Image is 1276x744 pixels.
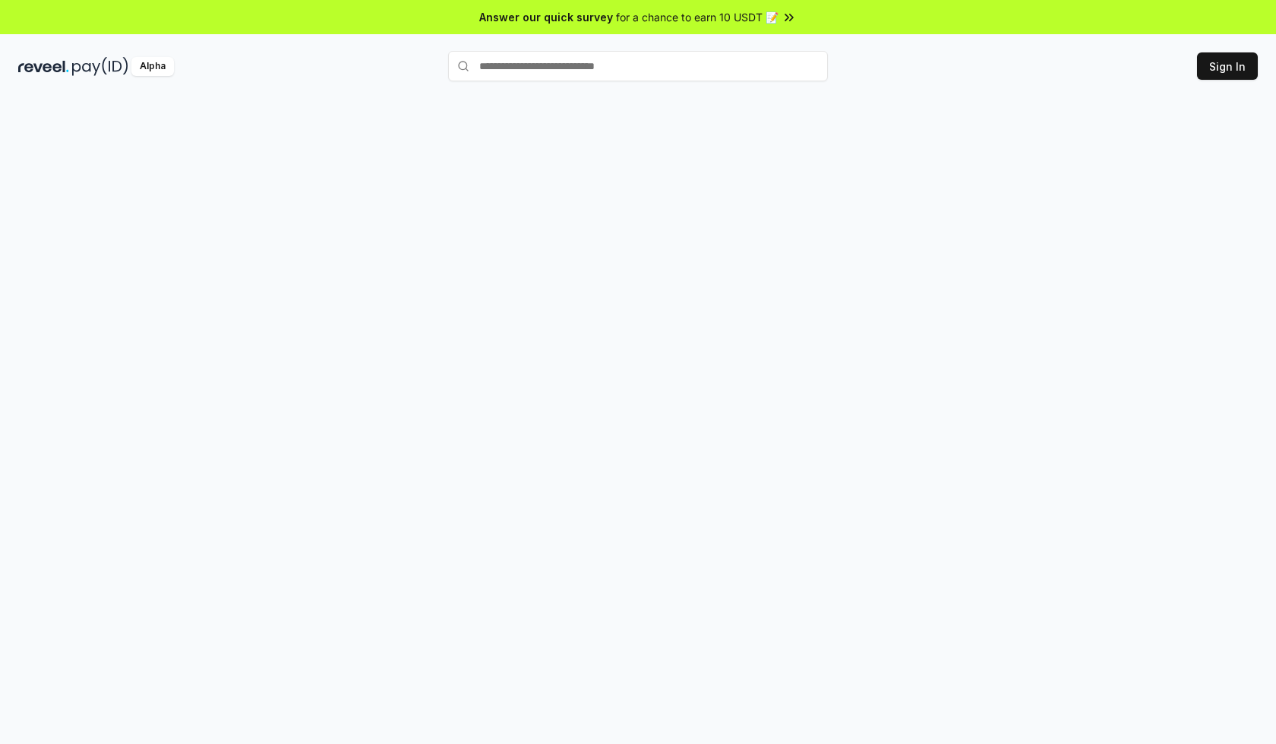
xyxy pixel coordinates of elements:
[1197,52,1258,80] button: Sign In
[479,9,613,25] span: Answer our quick survey
[616,9,779,25] span: for a chance to earn 10 USDT 📝
[72,57,128,76] img: pay_id
[18,57,69,76] img: reveel_dark
[131,57,174,76] div: Alpha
